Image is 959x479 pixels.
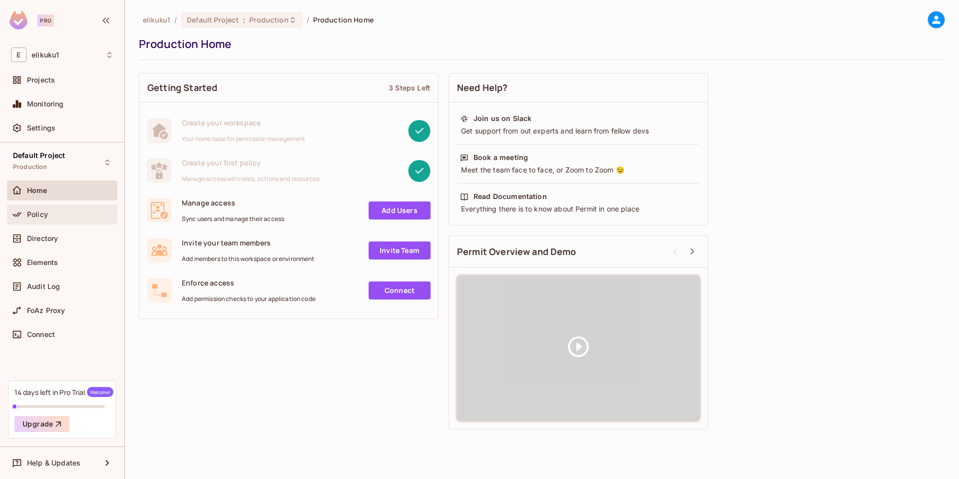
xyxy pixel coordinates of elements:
[182,175,320,183] span: Manage access with roles, actions and resources
[182,135,305,143] span: Your home base for permission management
[460,165,697,175] div: Meet the team face to face, or Zoom to Zoom 😉
[14,416,69,432] button: Upgrade
[27,282,60,290] span: Audit Log
[27,186,47,194] span: Home
[242,16,246,24] span: :
[27,76,55,84] span: Projects
[187,15,239,24] span: Default Project
[182,278,316,287] span: Enforce access
[249,15,288,24] span: Production
[87,387,113,397] span: Welcome!
[474,191,547,201] div: Read Documentation
[307,15,309,24] li: /
[369,201,431,219] a: Add Users
[27,210,48,218] span: Policy
[27,124,55,132] span: Settings
[389,83,430,92] div: 3 Steps Left
[174,15,177,24] li: /
[9,11,27,29] img: SReyMgAAAABJRU5ErkJggg==
[369,281,431,299] a: Connect
[27,258,58,266] span: Elements
[147,81,217,94] span: Getting Started
[14,387,113,397] div: 14 days left in Pro Trial
[460,126,697,136] div: Get support from out experts and learn from fellow devs
[11,47,26,62] span: E
[182,198,284,207] span: Manage access
[27,306,65,314] span: FoAz Proxy
[31,51,59,59] span: Workspace: elikuku1
[460,204,697,214] div: Everything there is to know about Permit in one place
[182,158,320,167] span: Create your first policy
[27,459,80,467] span: Help & Updates
[27,100,64,108] span: Monitoring
[474,152,528,162] div: Book a meeting
[369,241,431,259] a: Invite Team
[139,36,940,51] div: Production Home
[143,15,170,24] span: the active workspace
[182,255,315,263] span: Add members to this workspace or environment
[27,234,58,242] span: Directory
[182,238,315,247] span: Invite your team members
[13,151,65,159] span: Default Project
[13,163,47,171] span: Production
[474,113,531,123] div: Join us on Slack
[457,81,508,94] span: Need Help?
[27,330,55,338] span: Connect
[457,245,576,258] span: Permit Overview and Demo
[182,295,316,303] span: Add permission checks to your application code
[37,14,54,26] div: Pro
[182,118,305,127] span: Create your workspace
[313,15,374,24] span: Production Home
[182,215,284,223] span: Sync users and manage their access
